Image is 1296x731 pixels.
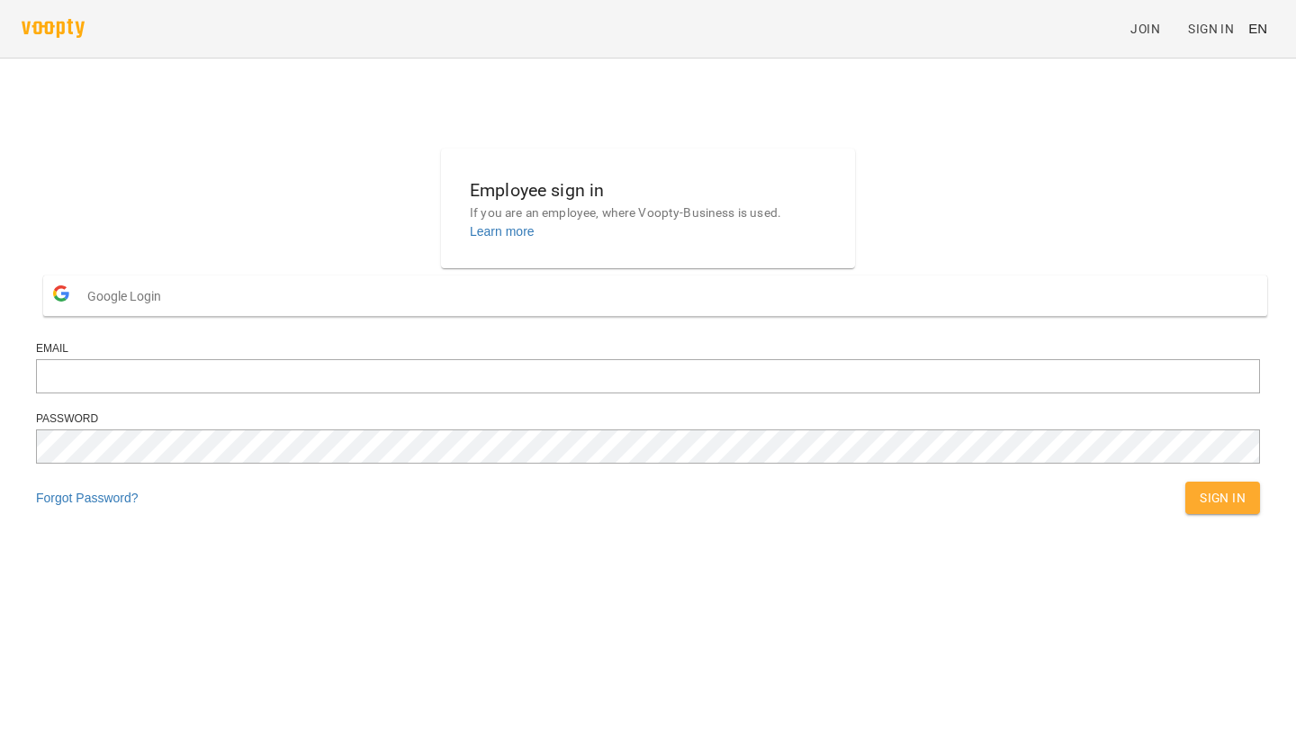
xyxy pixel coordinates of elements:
[455,162,841,255] button: Employee sign inIf you are an employee, where Voopty-Business is used.Learn more
[22,19,85,38] img: voopty.png
[1181,13,1241,45] a: Sign In
[470,176,826,204] h6: Employee sign in
[1130,18,1160,40] span: Join
[36,411,1260,427] div: Password
[1248,19,1267,38] span: EN
[36,491,139,505] a: Forgot Password?
[36,341,1260,356] div: Email
[43,275,1267,316] button: Google Login
[1123,13,1181,45] a: Join
[1185,482,1260,514] button: Sign In
[87,278,170,314] span: Google Login
[470,204,826,222] p: If you are an employee, where Voopty-Business is used.
[1188,18,1234,40] span: Sign In
[1241,12,1274,45] button: EN
[470,224,535,239] a: Learn more
[1200,487,1246,509] span: Sign In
